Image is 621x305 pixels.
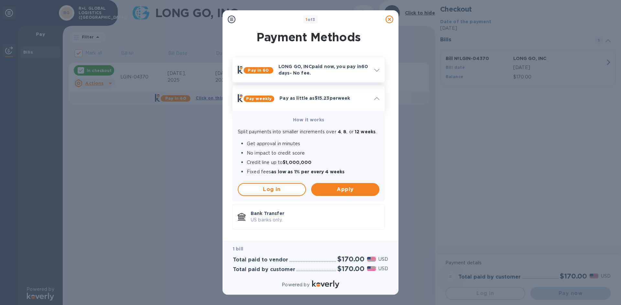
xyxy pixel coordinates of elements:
img: USD [367,257,376,261]
b: Pay weekly [246,96,272,101]
b: 1 bill [233,246,243,251]
p: US banks only. [251,217,379,223]
b: $1,000,000 [283,160,311,165]
p: LONG GO, INC paid now, you pay in 60 days - No fee. [278,63,369,76]
h3: Total paid to vendor [233,257,288,263]
p: Credit line up to [247,159,379,166]
b: of 3 [306,17,315,22]
p: USD [378,256,388,263]
span: 1 [306,17,307,22]
p: USD [378,265,388,272]
p: Powered by [282,281,309,288]
b: as low as 1% per every 4 weeks [271,169,344,174]
span: Apply [316,186,374,193]
b: Pay in 60 [248,68,269,73]
h2: $170.00 [337,265,365,273]
b: 4 [336,129,341,134]
img: USD [367,266,376,271]
p: Split payments into smaller increments over , , or . [238,128,379,135]
img: Logo [312,280,339,288]
p: Get approval in minutes [247,140,379,147]
p: No impact to credit score [247,150,379,157]
p: Fixed fees [247,168,379,175]
p: Bank Transfer [251,210,379,217]
h2: $170.00 [337,255,365,263]
span: Log in [244,186,300,193]
h1: Payment Methods [231,30,386,44]
button: Log in [238,183,306,196]
button: Apply [311,183,379,196]
h3: Total paid by customer [233,267,295,273]
b: How it works [293,117,324,122]
b: 8 [342,129,346,134]
b: 12 weeks [355,129,376,134]
p: Pay as little as $15.23 per week [279,95,369,101]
